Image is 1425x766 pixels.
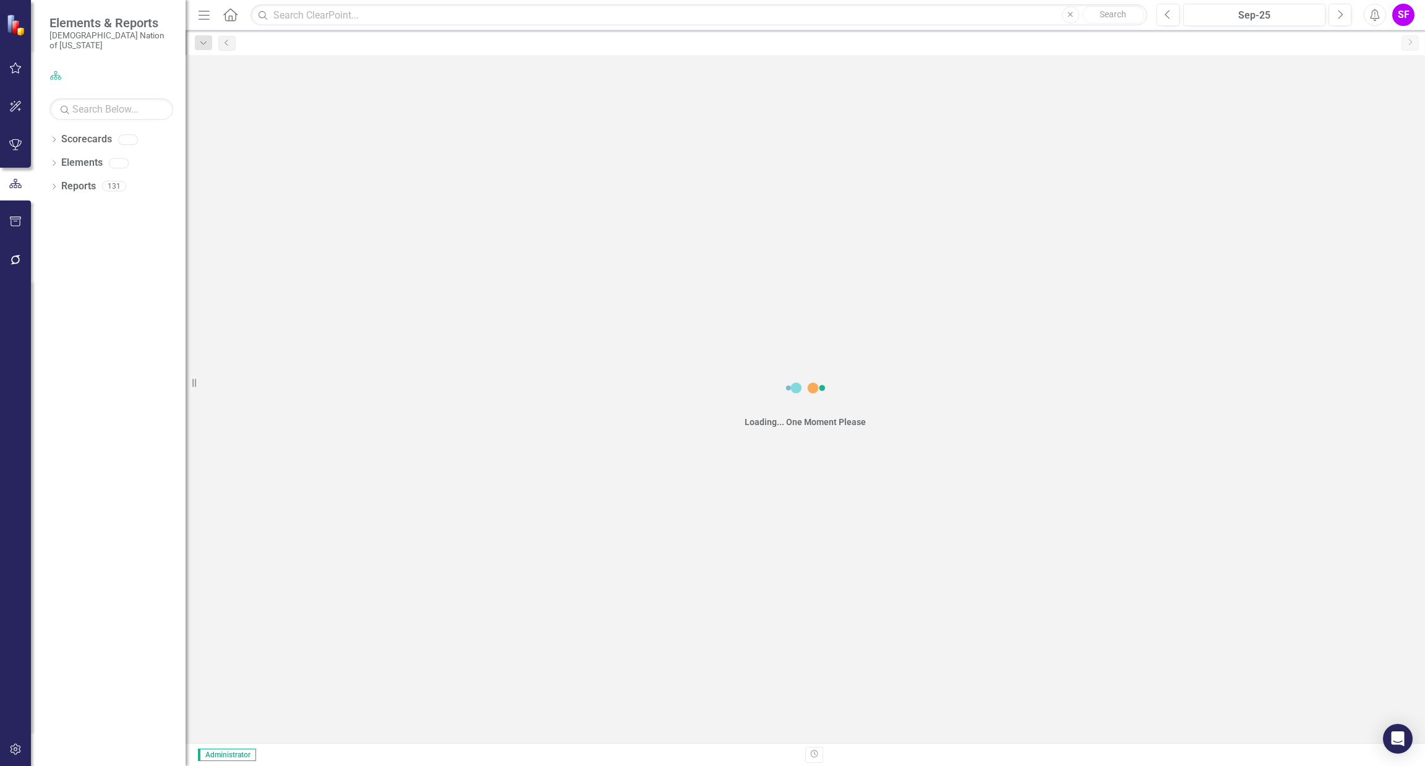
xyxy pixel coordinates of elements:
input: Search Below... [49,98,173,120]
small: [DEMOGRAPHIC_DATA] Nation of [US_STATE] [49,30,173,51]
span: Elements & Reports [49,15,173,30]
div: Sep-25 [1187,8,1321,23]
button: Search [1082,6,1144,24]
div: Open Intercom Messenger [1383,724,1413,754]
input: Search ClearPoint... [250,4,1147,26]
button: Sep-25 [1183,4,1325,26]
a: Scorecards [61,132,112,147]
span: Administrator [198,749,256,761]
a: Reports [61,179,96,194]
span: Search [1100,9,1126,19]
img: ClearPoint Strategy [6,13,29,37]
div: 131 [102,181,126,192]
button: SF [1392,4,1414,26]
a: Elements [61,156,103,170]
div: Loading... One Moment Please [745,416,866,428]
